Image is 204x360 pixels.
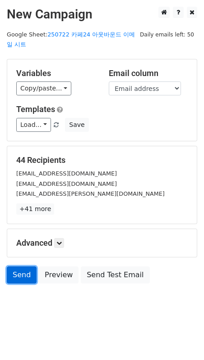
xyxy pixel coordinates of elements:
[16,170,117,177] small: [EMAIL_ADDRESS][DOMAIN_NAME]
[16,81,71,95] a: Copy/paste...
[16,203,54,215] a: +41 more
[16,238,188,248] h5: Advanced
[16,68,95,78] h5: Variables
[16,155,188,165] h5: 44 Recipients
[109,68,188,78] h5: Email column
[39,266,79,283] a: Preview
[16,118,51,132] a: Load...
[7,7,197,22] h2: New Campaign
[137,30,197,40] span: Daily emails left: 50
[65,118,88,132] button: Save
[137,31,197,38] a: Daily emails left: 50
[16,180,117,187] small: [EMAIL_ADDRESS][DOMAIN_NAME]
[7,266,37,283] a: Send
[16,104,55,114] a: Templates
[159,317,204,360] iframe: Chat Widget
[7,31,135,48] small: Google Sheet:
[7,31,135,48] a: 250722 카페24 아웃바운드 이메일 시트
[81,266,149,283] a: Send Test Email
[16,190,165,197] small: [EMAIL_ADDRESS][PERSON_NAME][DOMAIN_NAME]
